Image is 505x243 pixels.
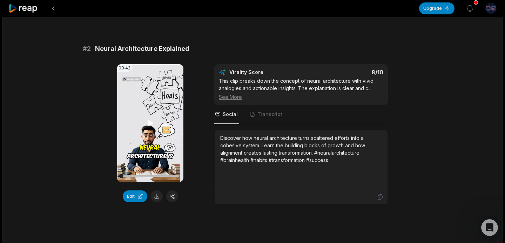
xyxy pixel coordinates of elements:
[214,105,388,124] nav: Tabs
[95,44,189,54] span: Neural Architecture Explained
[223,111,238,118] span: Social
[219,77,383,101] div: This clip breaks down the concept of neural architecture with vivid analogies and actionable insi...
[123,190,147,202] button: Edit
[83,44,91,54] span: # 2
[419,2,454,14] button: Upgrade
[257,111,282,118] span: Transcript
[117,64,183,182] video: Your browser does not support mp4 format.
[220,134,382,164] div: Discover how neural architecture turns scattered efforts into a cohesive system. Learn the buildi...
[308,69,384,76] div: 8 /10
[481,219,498,236] iframe: Intercom live chat
[229,69,305,76] div: Virality Score
[219,93,383,101] div: See More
